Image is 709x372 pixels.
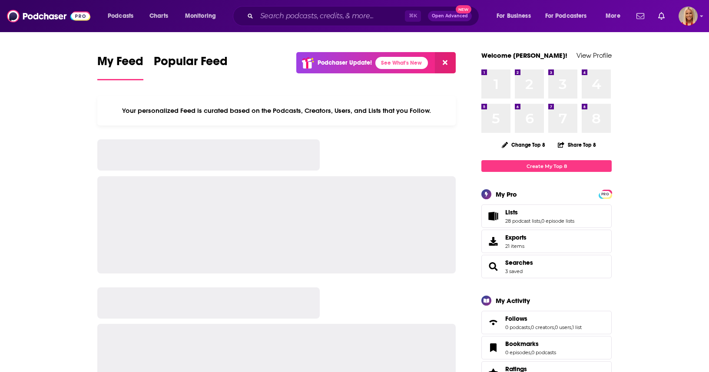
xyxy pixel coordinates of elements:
a: View Profile [576,51,612,59]
button: open menu [540,9,600,23]
a: Searches [505,259,533,267]
a: Popular Feed [154,54,228,80]
a: Welcome [PERSON_NAME]! [481,51,567,59]
span: New [456,5,471,13]
span: , [540,218,541,224]
span: PRO [600,191,610,198]
span: , [571,324,572,330]
a: Show notifications dropdown [655,9,668,23]
span: Lists [481,204,612,228]
span: For Podcasters [545,10,587,22]
a: Bookmarks [505,340,556,348]
span: ⌘ K [405,10,421,22]
div: Search podcasts, credits, & more... [241,6,487,26]
button: Show profile menu [679,7,698,26]
span: Charts [149,10,168,22]
a: 0 users [555,324,571,330]
a: 1 list [572,324,582,330]
span: Exports [505,234,527,241]
span: 21 items [505,243,527,249]
img: Podchaser - Follow, Share and Rate Podcasts [7,8,90,24]
a: 3 saved [505,268,523,274]
a: Exports [481,230,612,253]
span: Podcasts [108,10,133,22]
p: Podchaser Update! [318,59,372,66]
span: For Business [497,10,531,22]
button: Change Top 8 [497,139,550,150]
input: Search podcasts, credits, & more... [257,9,405,23]
a: Searches [484,260,502,273]
a: 0 episodes [505,349,530,356]
span: Popular Feed [154,54,228,74]
a: Lists [505,208,574,216]
button: open menu [102,9,145,23]
button: Share Top 8 [557,136,596,153]
a: Charts [144,9,173,23]
button: open menu [490,9,542,23]
a: 28 podcast lists [505,218,540,224]
div: My Pro [496,190,517,198]
span: My Feed [97,54,143,74]
a: 0 episode lists [541,218,574,224]
a: PRO [600,191,610,197]
span: Bookmarks [481,336,612,359]
a: 0 creators [531,324,554,330]
span: , [530,349,531,356]
div: My Activity [496,296,530,305]
a: See What's New [375,57,428,69]
span: Lists [505,208,518,216]
img: User Profile [679,7,698,26]
a: Create My Top 8 [481,160,612,172]
span: Open Advanced [432,14,468,18]
span: More [606,10,620,22]
span: Searches [481,255,612,278]
button: Open AdvancedNew [428,11,472,21]
span: Exports [484,235,502,247]
button: open menu [179,9,227,23]
button: open menu [600,9,631,23]
span: Follows [481,311,612,334]
span: Follows [505,315,527,323]
a: My Feed [97,54,143,80]
a: Show notifications dropdown [633,9,648,23]
span: Bookmarks [505,340,539,348]
a: 0 podcasts [531,349,556,356]
span: Logged in as KymberleeBolden [679,7,698,26]
a: Bookmarks [484,342,502,354]
a: Follows [484,316,502,329]
a: Follows [505,315,582,323]
span: , [530,324,531,330]
a: Lists [484,210,502,222]
a: 0 podcasts [505,324,530,330]
span: , [554,324,555,330]
span: Monitoring [185,10,216,22]
div: Your personalized Feed is curated based on the Podcasts, Creators, Users, and Lists that you Follow. [97,96,456,125]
